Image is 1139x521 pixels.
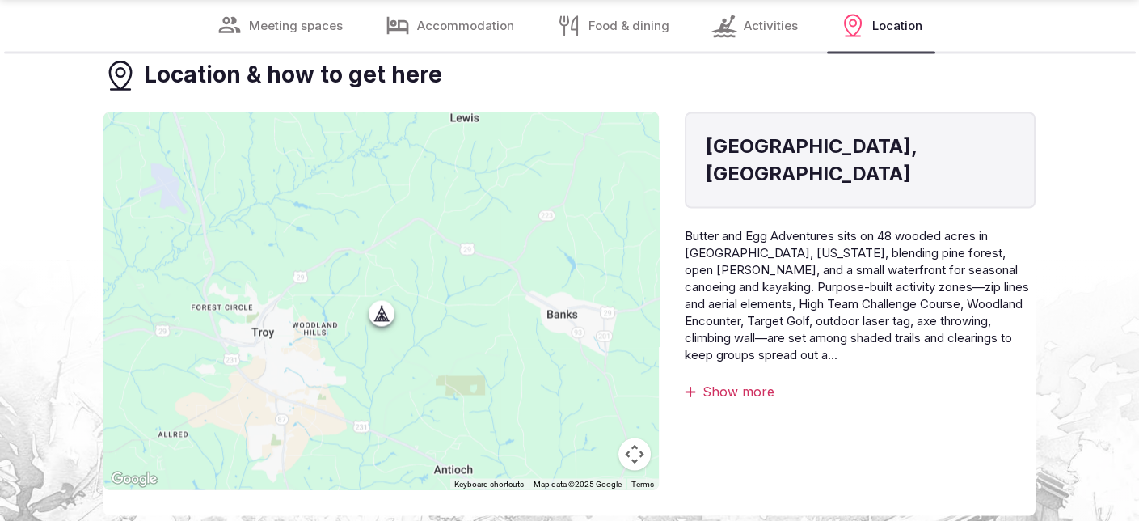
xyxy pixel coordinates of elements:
span: Activities [744,18,798,35]
a: Open this area in Google Maps (opens a new window) [108,468,161,489]
button: Map camera controls [618,438,651,470]
a: Terms (opens in new tab) [631,479,654,488]
span: Location [872,18,922,35]
h4: [GEOGRAPHIC_DATA], [GEOGRAPHIC_DATA] [706,133,1015,187]
span: Butter and Egg Adventures sits on 48 wooded acres in [GEOGRAPHIC_DATA], [US_STATE], blending pine... [685,228,1029,362]
span: Accommodation [417,18,514,35]
span: Meeting spaces [249,18,343,35]
div: Show more [685,383,1036,400]
button: Keyboard shortcuts [454,478,524,489]
span: Map data ©2025 Google [534,479,622,488]
img: Google [108,468,161,489]
h3: Location & how to get here [144,59,442,91]
span: Food & dining [588,18,669,35]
